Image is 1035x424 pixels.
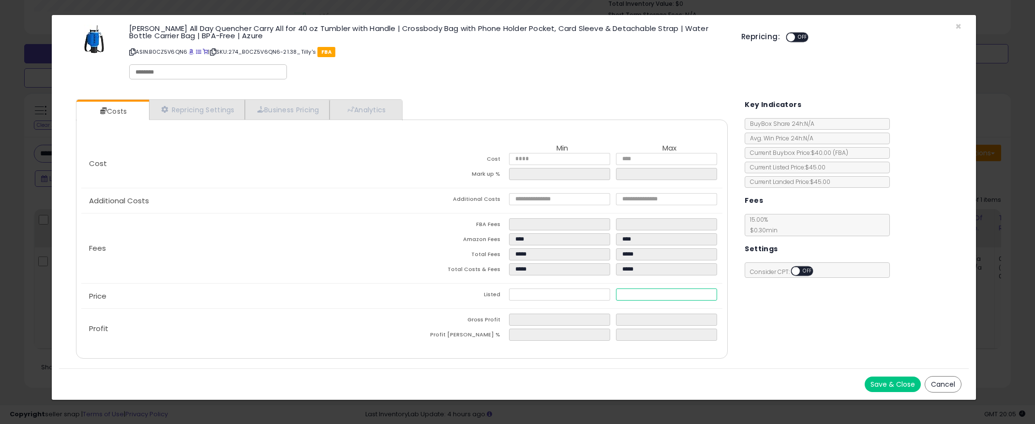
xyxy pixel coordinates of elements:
[402,314,509,329] td: Gross Profit
[745,163,825,171] span: Current Listed Price: $45.00
[800,267,816,275] span: OFF
[402,288,509,303] td: Listed
[402,193,509,208] td: Additional Costs
[741,33,780,41] h5: Repricing:
[955,19,961,33] span: ×
[402,248,509,263] td: Total Fees
[402,153,509,168] td: Cost
[129,44,727,60] p: ASIN: B0CZ5V6QN6 | SKU: 274_B0CZ5V6QN6-21.38_Tilly's
[84,25,105,54] img: 41CnKjjx0YL._SL60_.jpg
[330,100,401,120] a: Analytics
[795,33,810,42] span: OFF
[833,149,848,157] span: ( FBA )
[402,218,509,233] td: FBA Fees
[203,48,208,56] a: Your listing only
[745,99,801,111] h5: Key Indicators
[402,263,509,278] td: Total Costs & Fees
[745,226,778,234] span: $0.30 min
[76,102,148,121] a: Costs
[745,215,778,234] span: 15.00 %
[402,168,509,183] td: Mark up %
[925,376,961,393] button: Cancel
[745,243,778,255] h5: Settings
[745,268,826,276] span: Consider CPT:
[81,244,402,252] p: Fees
[81,197,402,205] p: Additional Costs
[81,160,402,167] p: Cost
[402,233,509,248] td: Amazon Fees
[745,195,763,207] h5: Fees
[865,377,921,392] button: Save & Close
[81,325,402,333] p: Profit
[196,48,201,56] a: All offer listings
[149,100,245,120] a: Repricing Settings
[745,134,813,142] span: Avg. Win Price 24h: N/A
[745,149,848,157] span: Current Buybox Price:
[245,100,330,120] a: Business Pricing
[811,149,848,157] span: $40.00
[616,144,723,153] th: Max
[509,144,616,153] th: Min
[745,120,814,128] span: BuyBox Share 24h: N/A
[129,25,727,39] h3: [PERSON_NAME] All Day Quencher Carry All for 40 oz Tumbler with Handle | Crossbody Bag with Phone...
[189,48,194,56] a: BuyBox page
[317,47,335,57] span: FBA
[402,329,509,344] td: Profit [PERSON_NAME] %
[745,178,830,186] span: Current Landed Price: $45.00
[81,292,402,300] p: Price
